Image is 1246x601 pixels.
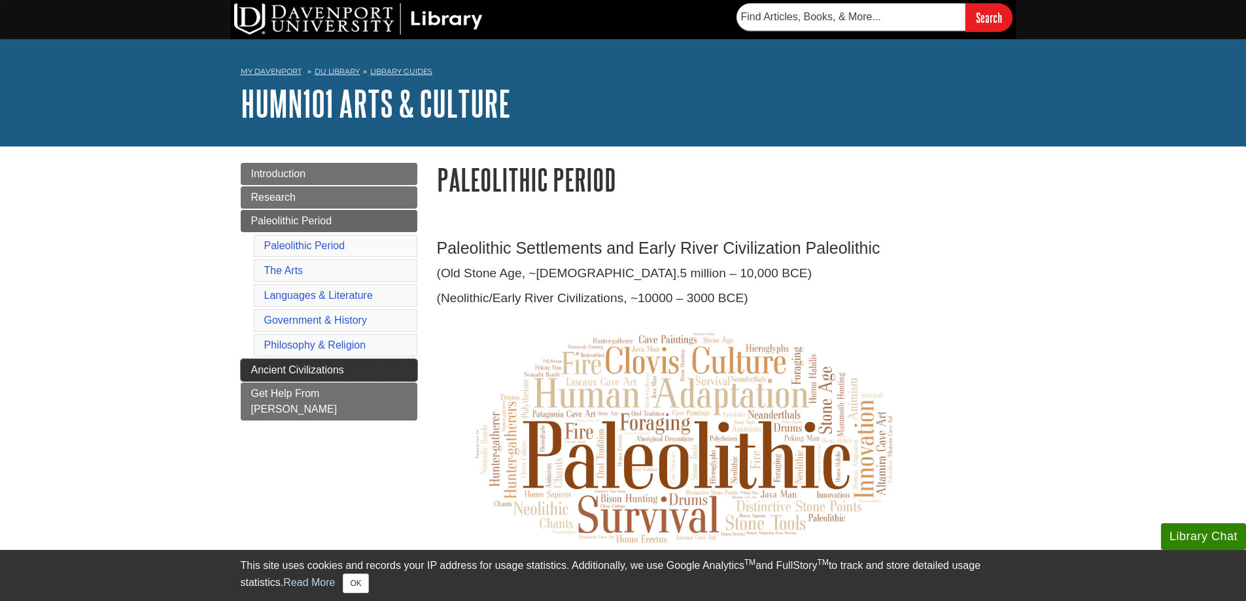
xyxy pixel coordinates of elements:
[241,210,417,232] a: Paleolithic Period
[251,388,337,415] span: Get Help From [PERSON_NAME]
[251,168,306,179] span: Introduction
[343,574,368,593] button: Close
[264,240,345,251] a: Paleolithic Period
[1161,523,1246,550] button: Library Chat
[241,383,417,421] a: Get Help From [PERSON_NAME]
[437,264,1006,283] p: (Old Stone Age, ~[DEMOGRAPHIC_DATA].5 million – 10,000 BCE)
[251,192,296,203] span: Research
[736,3,1012,31] form: Searches DU Library's articles, books, and more
[437,163,1006,196] h1: Paleolithic Period
[241,66,302,77] a: My Davenport
[241,63,1006,84] nav: breadcrumb
[241,83,511,124] a: HUMN101 Arts & Culture
[251,364,344,375] span: Ancient Civilizations
[736,3,965,31] input: Find Articles, Books, & More...
[744,558,755,567] sup: TM
[437,239,1006,258] h3: Paleolithic Settlements and Early River Civilization Paleolithic
[370,67,432,76] a: Library Guides
[264,315,367,326] a: Government & History
[264,265,303,276] a: The Arts
[241,186,417,209] a: Research
[241,558,1006,593] div: This site uses cookies and records your IP address for usage statistics. Additionally, we use Goo...
[264,290,373,301] a: Languages & Literature
[818,558,829,567] sup: TM
[437,289,1006,308] p: (Neolithic/Early River Civilizations, ~10000 – 3000 BCE)
[234,3,483,35] img: DU Library
[315,67,360,76] a: DU Library
[241,163,417,185] a: Introduction
[264,339,366,351] a: Philosophy & Religion
[965,3,1012,31] input: Search
[251,215,332,226] span: Paleolithic Period
[241,359,417,381] a: Ancient Civilizations
[241,163,417,421] div: Guide Page Menu
[283,577,335,588] a: Read More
